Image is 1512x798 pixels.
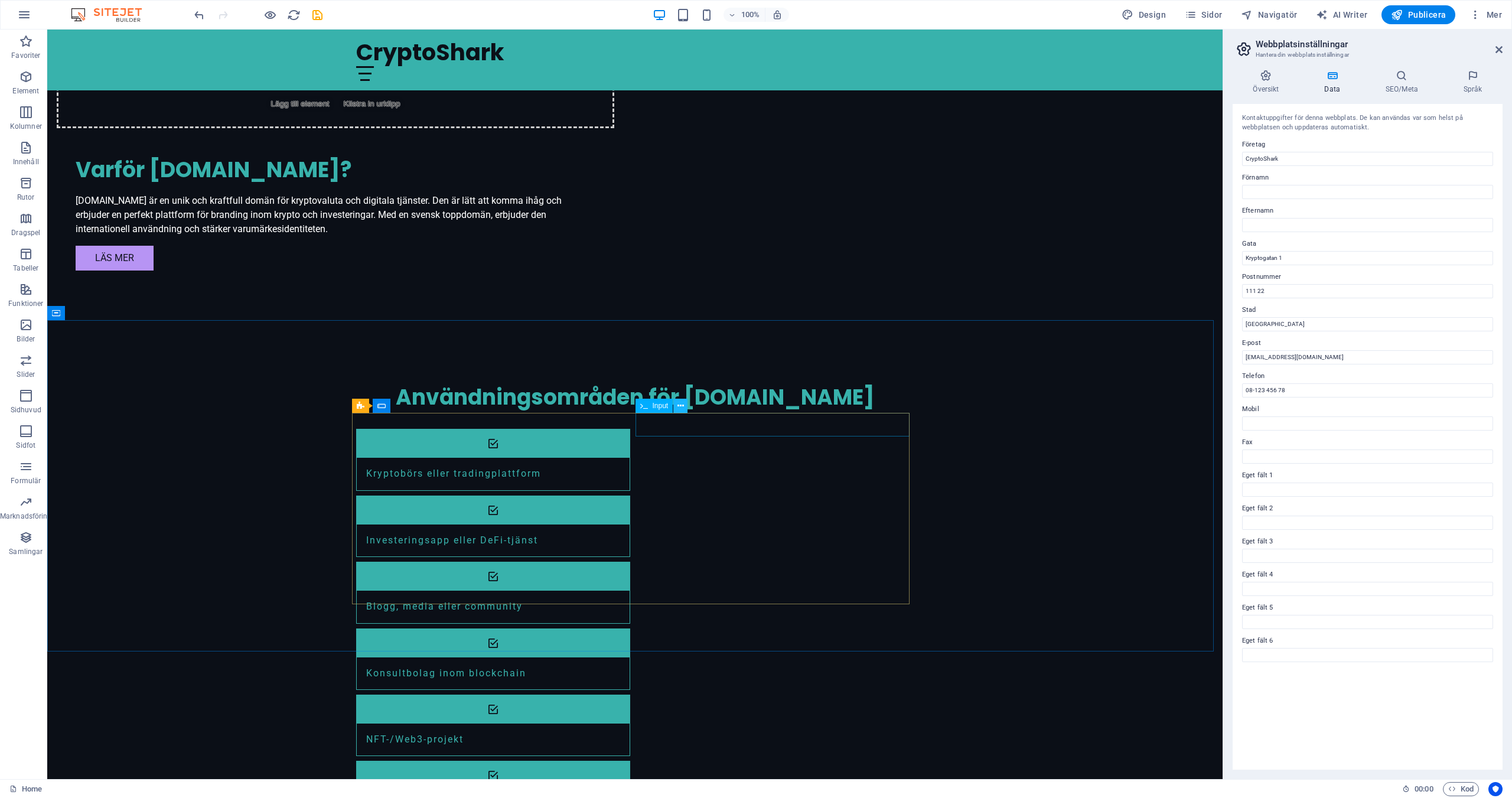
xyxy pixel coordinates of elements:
span: Lägg till element [219,66,287,83]
h6: 100% [741,8,760,22]
h4: SEO/Meta [1365,70,1443,95]
span: Mer [1469,9,1502,21]
label: Stad [1242,303,1493,317]
label: Postnummer [1242,270,1493,284]
h6: Sessionstid [1402,782,1433,796]
button: Navigatör [1236,5,1302,24]
p: Sidfot [16,441,35,450]
p: Dragspel [11,228,40,237]
img: Editor Logo [68,8,157,22]
p: Funktioner [8,299,43,308]
h4: Översikt [1233,70,1304,95]
i: Justera zoomnivån automatiskt vid storleksändring för att passa vald enhet. [772,9,783,20]
label: Eget fält 1 [1242,468,1493,483]
label: Förnamn [1242,171,1493,185]
p: Innehåll [13,157,39,167]
p: Tabeller [13,263,38,273]
span: Design [1122,9,1166,21]
div: Design (Ctrl+Alt+Y) [1117,5,1171,24]
span: 00 00 [1415,782,1433,796]
button: Kod [1443,782,1479,796]
button: Sidor [1180,5,1227,24]
p: Slider [17,370,35,379]
p: Bilder [17,334,35,344]
h4: Data [1304,70,1365,95]
button: reload [286,8,301,22]
label: Fax [1242,435,1493,450]
h2: Webbplatsinställningar [1256,39,1503,50]
label: Eget fält 5 [1242,601,1493,615]
label: Eget fält 6 [1242,634,1493,648]
p: Rutor [17,193,35,202]
button: AI Writer [1311,5,1372,24]
label: Efternamn [1242,204,1493,218]
a: Klicka för att avbryta val. Dubbelklicka för att öppna sidor [9,782,42,796]
button: save [310,8,324,22]
span: Klistra in urklipp [292,66,358,83]
span: Input [653,402,669,409]
span: Sidor [1185,9,1222,21]
label: Mobil [1242,402,1493,416]
span: Navigatör [1241,9,1297,21]
i: Uppdatera sida [287,8,301,22]
div: Kontaktuppgifter för denna webbplats. De kan användas var som helst på webbplatsen och uppdateras... [1242,113,1493,133]
h3: Hantera din webbplats inställningar [1256,50,1479,60]
span: Kod [1448,782,1474,796]
label: Eget fält 2 [1242,501,1493,516]
button: Klicka här för att lämna förhandsvisningsläge och fortsätta redigera [263,8,277,22]
i: Ångra: Ändra text (Ctrl+Z) [193,8,206,22]
span: AI Writer [1316,9,1367,21]
p: Kolumner [10,122,42,131]
button: undo [192,8,206,22]
p: Samlingar [9,547,43,556]
h4: Språk [1443,70,1503,95]
i: Spara (Ctrl+S) [311,8,324,22]
label: Telefon [1242,369,1493,383]
span: Publicera [1391,9,1446,21]
p: Formulär [11,476,41,486]
p: Element [12,86,39,96]
label: E-post [1242,336,1493,350]
p: Sidhuvud [11,405,41,415]
p: Favoriter [11,51,40,60]
label: Företag [1242,138,1493,152]
button: Design [1117,5,1171,24]
label: Eget fält 4 [1242,568,1493,582]
label: Eget fält 3 [1242,535,1493,549]
span: : [1423,784,1425,793]
button: 100% [724,8,765,22]
button: Usercentrics [1488,782,1503,796]
label: Gata [1242,237,1493,251]
button: Publicera [1381,5,1455,24]
button: Mer [1465,5,1507,24]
